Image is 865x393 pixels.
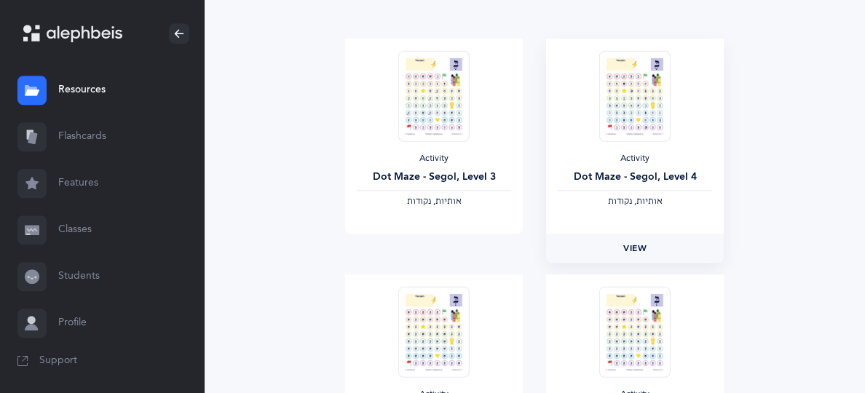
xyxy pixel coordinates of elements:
img: Dot_Maze-Segol_L3_thumbnail_1592795616.png [398,50,470,141]
span: Support [39,354,77,368]
span: ‫אותיות, נקודות‬ [608,196,663,206]
div: Activity [558,153,712,164]
div: Dot Maze - Segol, Level 4 [558,170,712,185]
img: Dot_Maze-Sheva_L2_thumbnail_1592795632.png [599,286,671,377]
img: Dot_Maze-Segol_L4_thumbnail_1592795622.png [599,50,671,141]
a: View [546,234,724,263]
img: Dot_Maze-Sheva_L1_thumbnail_1592795627.png [398,286,470,377]
div: Activity [357,153,511,164]
span: ‫אותיות, נקודות‬ [407,196,462,206]
div: Dot Maze - Segol, Level 3 [357,170,511,185]
span: View [623,242,647,255]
